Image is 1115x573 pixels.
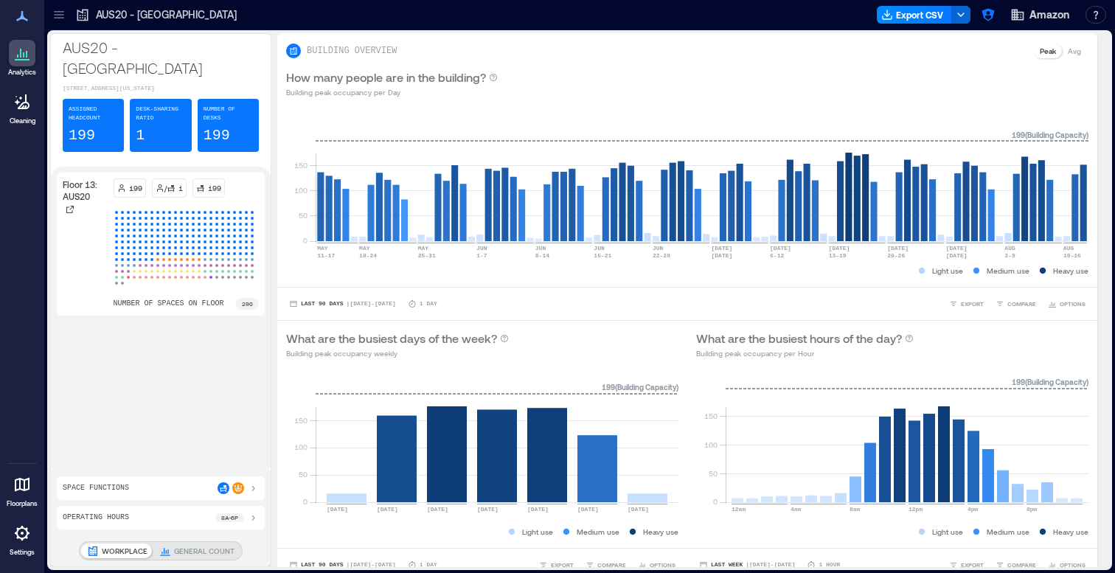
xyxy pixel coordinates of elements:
[1045,296,1088,311] button: OPTIONS
[594,245,605,251] text: JUN
[1029,7,1069,22] span: Amazon
[286,347,509,359] p: Building peak occupancy weekly
[583,558,629,572] button: COMPARE
[909,506,923,513] text: 12pm
[829,252,847,259] text: 13-19
[63,178,108,202] p: Floor 13: AUS20
[712,245,733,251] text: [DATE]
[946,252,968,259] text: [DATE]
[1045,558,1088,572] button: OPTIONS
[286,330,497,347] p: What are the busiest days of the week?
[1068,45,1081,57] p: Avg
[174,545,235,557] p: GENERAL COUNT
[420,560,437,569] p: 1 Day
[696,330,902,347] p: What are the busiest hours of the day?
[1027,506,1038,513] text: 8pm
[1053,526,1088,538] p: Heavy use
[594,252,611,259] text: 15-21
[704,440,718,449] tspan: 100
[522,526,553,538] p: Light use
[286,296,399,311] button: Last 90 Days |[DATE]-[DATE]
[527,506,549,513] text: [DATE]
[286,86,498,98] p: Building peak occupancy per Day
[635,558,678,572] button: OPTIONS
[1053,265,1088,277] p: Heavy use
[2,467,42,513] a: Floorplans
[1007,560,1036,569] span: COMPARE
[713,497,718,506] tspan: 0
[946,558,987,572] button: EXPORT
[476,252,487,259] text: 1-7
[709,469,718,478] tspan: 50
[1060,299,1086,308] span: OPTIONS
[294,186,308,195] tspan: 100
[63,482,129,494] p: Space Functions
[204,105,253,122] p: Number of Desks
[4,35,41,81] a: Analytics
[536,558,577,572] button: EXPORT
[418,245,429,251] text: MAY
[819,560,840,569] p: 1 Hour
[850,506,861,513] text: 8am
[69,125,95,146] p: 199
[136,105,185,122] p: Desk-sharing ratio
[204,125,230,146] p: 199
[4,84,41,130] a: Cleaning
[628,506,649,513] text: [DATE]
[653,245,664,251] text: JUN
[1007,299,1036,308] span: COMPARE
[1004,252,1015,259] text: 3-9
[887,252,905,259] text: 20-26
[961,299,984,308] span: EXPORT
[299,470,308,479] tspan: 50
[359,245,370,251] text: MAY
[307,45,397,57] p: BUILDING OVERVIEW
[294,161,308,170] tspan: 150
[877,6,952,24] button: Export CSV
[993,558,1039,572] button: COMPARE
[946,245,968,251] text: [DATE]
[1040,45,1056,57] p: Peak
[359,252,377,259] text: 18-24
[63,512,129,524] p: Operating Hours
[1060,560,1086,569] span: OPTIONS
[993,296,1039,311] button: COMPARE
[987,265,1029,277] p: Medium use
[317,252,335,259] text: 11-17
[696,558,798,572] button: Last Week |[DATE]-[DATE]
[299,211,308,220] tspan: 50
[932,526,963,538] p: Light use
[294,416,308,425] tspan: 150
[327,506,348,513] text: [DATE]
[712,252,733,259] text: [DATE]
[8,68,36,77] p: Analytics
[1004,245,1015,251] text: AUG
[96,7,237,22] p: AUS20 - [GEOGRAPHIC_DATA]
[535,245,546,251] text: JUN
[10,117,35,125] p: Cleaning
[770,252,784,259] text: 6-12
[129,182,142,194] p: 199
[887,245,909,251] text: [DATE]
[1006,3,1074,27] button: Amazon
[770,245,791,251] text: [DATE]
[643,526,678,538] p: Heavy use
[732,506,746,513] text: 12am
[704,411,718,420] tspan: 150
[961,560,984,569] span: EXPORT
[829,245,850,251] text: [DATE]
[242,299,253,308] p: 290
[653,252,670,259] text: 22-28
[164,182,167,194] p: /
[303,497,308,506] tspan: 0
[303,236,308,245] tspan: 0
[535,252,549,259] text: 8-14
[597,560,626,569] span: COMPARE
[551,560,574,569] span: EXPORT
[377,506,398,513] text: [DATE]
[69,105,118,122] p: Assigned Headcount
[650,560,675,569] span: OPTIONS
[63,84,259,93] p: [STREET_ADDRESS][US_STATE]
[286,69,486,86] p: How many people are in the building?
[1063,245,1074,251] text: AUG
